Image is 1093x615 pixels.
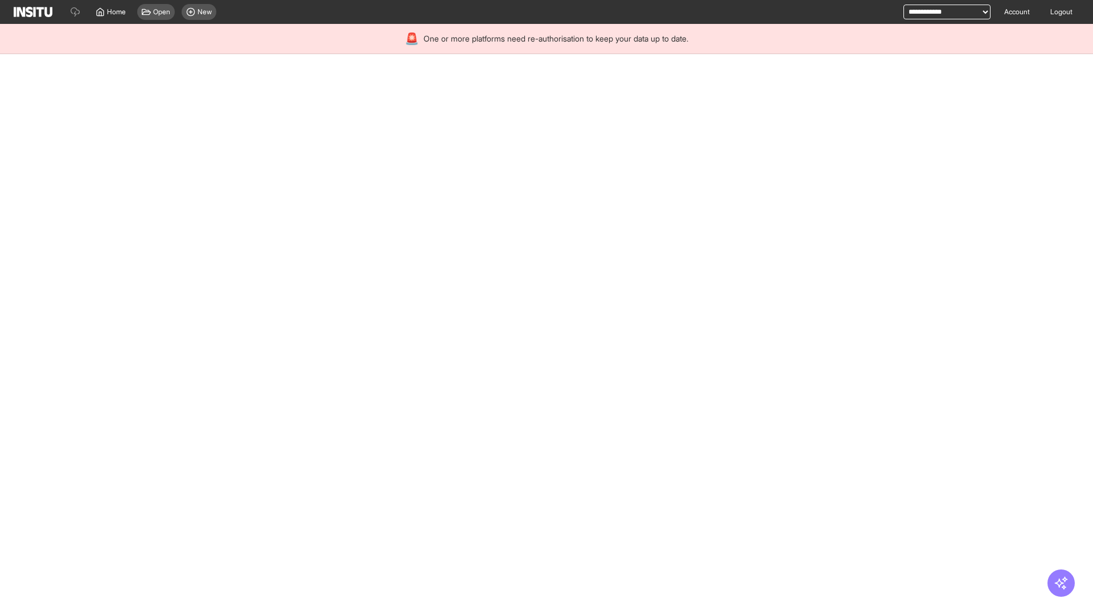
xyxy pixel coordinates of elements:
[14,7,52,17] img: Logo
[424,33,688,44] span: One or more platforms need re-authorisation to keep your data up to date.
[405,31,419,47] div: 🚨
[107,7,126,17] span: Home
[153,7,170,17] span: Open
[198,7,212,17] span: New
